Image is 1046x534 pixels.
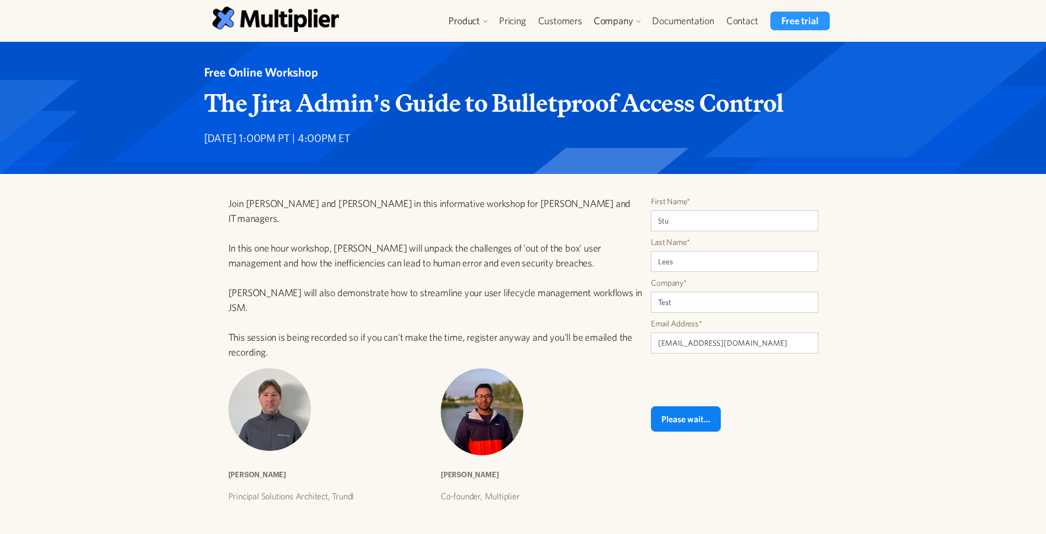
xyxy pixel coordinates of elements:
[228,490,430,502] p: Principal Solutions Architect, Trundl
[651,359,818,402] iframe: reCAPTCHA
[720,12,764,30] a: Contact
[448,14,480,28] div: Product
[204,88,834,118] h1: The Jira Admin’s Guide to Bulletproof Access Control
[651,196,818,432] form: Aaron Webinar
[228,471,286,478] strong: [PERSON_NAME]
[594,14,633,28] div: Company
[441,490,642,502] p: Co-founder, Multiplier
[204,132,834,146] p: [DATE] 1:00PM PT | 4:00PM ET
[651,406,721,432] input: Please wait...
[770,12,829,30] a: Free trial
[443,12,493,30] div: Product
[493,12,532,30] a: Pricing
[651,210,818,231] input: Jane
[441,471,499,478] strong: [PERSON_NAME]
[651,237,818,248] label: Last Name*
[228,196,643,359] p: Join [PERSON_NAME] and [PERSON_NAME] in this informative workshop for [PERSON_NAME] and IT manage...
[588,12,647,30] div: Company
[204,64,834,81] div: Free Online Workshop
[651,318,818,329] label: Email Address*
[646,12,720,30] a: Documentation
[532,12,588,30] a: Customers
[651,196,818,207] label: First Name*
[651,251,818,272] input: Smith
[651,277,818,288] label: Company*
[651,292,818,313] input: Acme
